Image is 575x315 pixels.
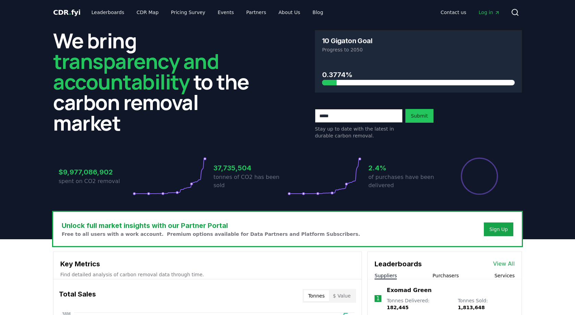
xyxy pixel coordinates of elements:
[435,6,472,19] a: Contact us
[432,272,459,279] button: Purchasers
[368,163,442,173] h3: 2.4%
[213,173,287,190] p: tonnes of CO2 has been sold
[368,173,442,190] p: of purchases have been delivered
[458,297,515,311] p: Tonnes Sold :
[86,6,329,19] nav: Main
[322,70,515,80] h3: 0.3774%
[86,6,130,19] a: Leaderboards
[484,222,513,236] button: Sign Up
[62,231,360,238] p: Free to all users with a work account. Premium options available for Data Partners and Platform S...
[131,6,164,19] a: CDR Map
[213,163,287,173] h3: 37,735,504
[387,297,451,311] p: Tonnes Delivered :
[322,46,515,53] p: Progress to 2050
[375,259,422,269] h3: Leaderboards
[494,272,515,279] button: Services
[273,6,306,19] a: About Us
[59,167,133,177] h3: $9,977,086,902
[53,47,219,96] span: transparency and accountability
[375,272,397,279] button: Suppliers
[166,6,211,19] a: Pricing Survey
[376,294,380,303] p: 1
[241,6,272,19] a: Partners
[479,9,500,16] span: Log in
[322,37,372,44] h3: 10 Gigaton Goal
[460,157,499,195] div: Percentage of sales delivered
[212,6,239,19] a: Events
[329,290,355,301] button: $ Value
[62,220,360,231] h3: Unlock full market insights with our Partner Portal
[60,259,355,269] h3: Key Metrics
[315,125,403,139] p: Stay up to date with the latest in durable carbon removal.
[60,271,355,278] p: Find detailed analysis of carbon removal data through time.
[53,8,81,17] a: CDR.fyi
[405,109,433,123] button: Submit
[53,30,260,133] h2: We bring to the carbon removal market
[473,6,505,19] a: Log in
[435,6,505,19] nav: Main
[489,226,508,233] a: Sign Up
[59,289,96,303] h3: Total Sales
[304,290,329,301] button: Tonnes
[307,6,329,19] a: Blog
[493,260,515,268] a: View All
[387,286,432,294] a: Exomad Green
[53,8,81,16] span: CDR fyi
[59,177,133,185] p: spent on CO2 removal
[69,8,71,16] span: .
[387,305,409,310] span: 182,445
[458,305,485,310] span: 1,813,648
